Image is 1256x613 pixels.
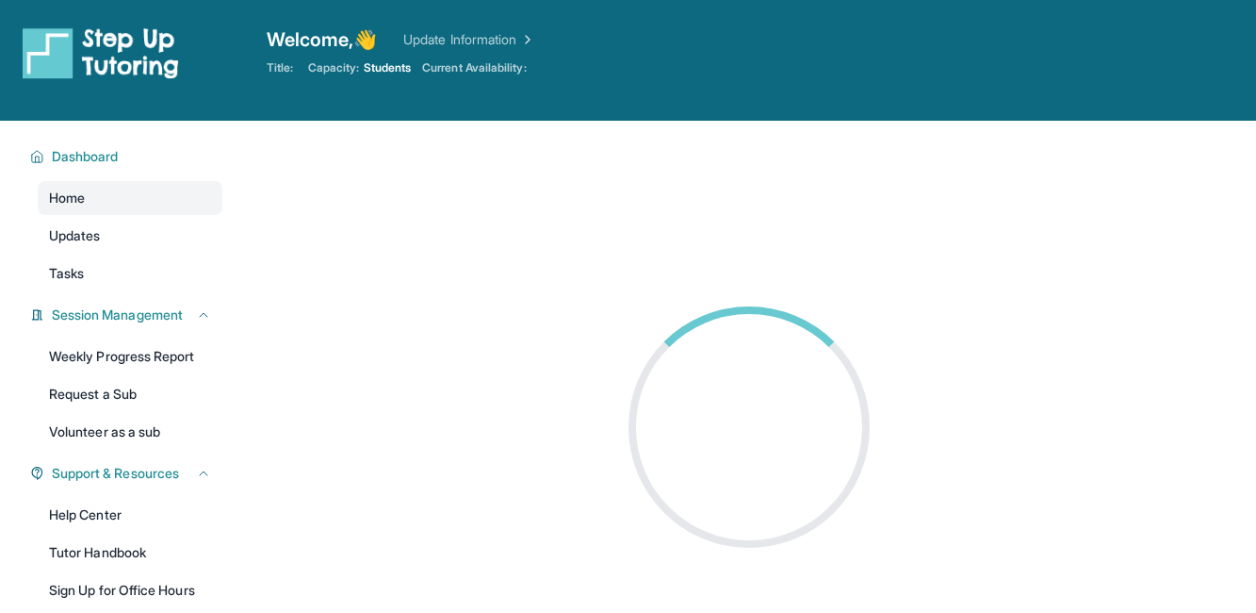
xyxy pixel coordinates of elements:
[38,498,222,532] a: Help Center
[403,30,535,49] a: Update Information
[49,264,84,283] span: Tasks
[44,464,211,483] button: Support & Resources
[38,573,222,607] a: Sign Up for Office Hours
[38,377,222,411] a: Request a Sub
[44,306,211,324] button: Session Management
[23,26,179,79] img: logo
[44,147,211,166] button: Dashboard
[38,219,222,253] a: Updates
[52,147,119,166] span: Dashboard
[38,536,222,570] a: Tutor Handbook
[516,30,535,49] img: Chevron Right
[52,464,179,483] span: Support & Resources
[38,181,222,215] a: Home
[38,257,222,290] a: Tasks
[49,226,101,245] span: Updates
[52,306,183,324] span: Session Management
[308,60,360,75] span: Capacity:
[38,340,222,373] a: Weekly Progress Report
[267,26,378,53] span: Welcome, 👋
[49,189,85,207] span: Home
[364,60,412,75] span: Students
[422,60,526,75] span: Current Availability:
[38,415,222,449] a: Volunteer as a sub
[267,60,293,75] span: Title:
